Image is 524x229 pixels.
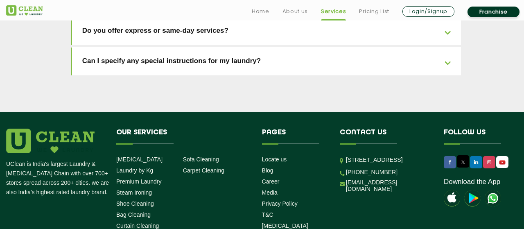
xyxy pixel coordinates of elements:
[6,5,43,16] img: UClean Laundry and Dry Cleaning
[444,129,516,144] h4: Follow us
[72,17,461,45] a: Do you offer express or same-day services?
[497,158,508,167] img: UClean Laundry and Dry Cleaning
[116,211,151,218] a: Bag Cleaning
[444,190,460,206] img: apple-icon.png
[262,156,287,163] a: Locate us
[282,7,308,16] a: About us
[116,178,162,185] a: Premium Laundry
[116,156,163,163] a: [MEDICAL_DATA]
[6,159,110,197] p: UClean is India's largest Laundry & [MEDICAL_DATA] Chain with over 700+ stores spread across 200+...
[340,129,431,144] h4: Contact us
[116,129,250,144] h4: Our Services
[262,167,273,174] a: Blog
[444,178,500,186] a: Download the App
[346,179,431,192] a: [EMAIL_ADDRESS][DOMAIN_NAME]
[485,190,501,206] img: UClean Laundry and Dry Cleaning
[262,211,273,218] a: T&C
[346,169,398,175] a: [PHONE_NUMBER]
[116,189,152,196] a: Steam Ironing
[116,167,153,174] a: Laundry by Kg
[183,156,219,163] a: Sofa Cleaning
[468,7,519,17] a: Franchise
[262,200,298,207] a: Privacy Policy
[116,200,154,207] a: Shoe Cleaning
[252,7,269,16] a: Home
[262,129,328,144] h4: Pages
[262,189,278,196] a: Media
[116,222,159,229] a: Curtain Cleaning
[402,6,454,17] a: Login/Signup
[321,7,346,16] a: Services
[262,222,308,229] a: [MEDICAL_DATA]
[346,155,431,165] p: [STREET_ADDRESS]
[183,167,224,174] a: Carpet Cleaning
[6,129,95,153] img: logo.png
[72,47,461,75] a: Can I specify any special instructions for my laundry?
[464,190,481,206] img: playstoreicon.png
[359,7,389,16] a: Pricing List
[262,178,280,185] a: Career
